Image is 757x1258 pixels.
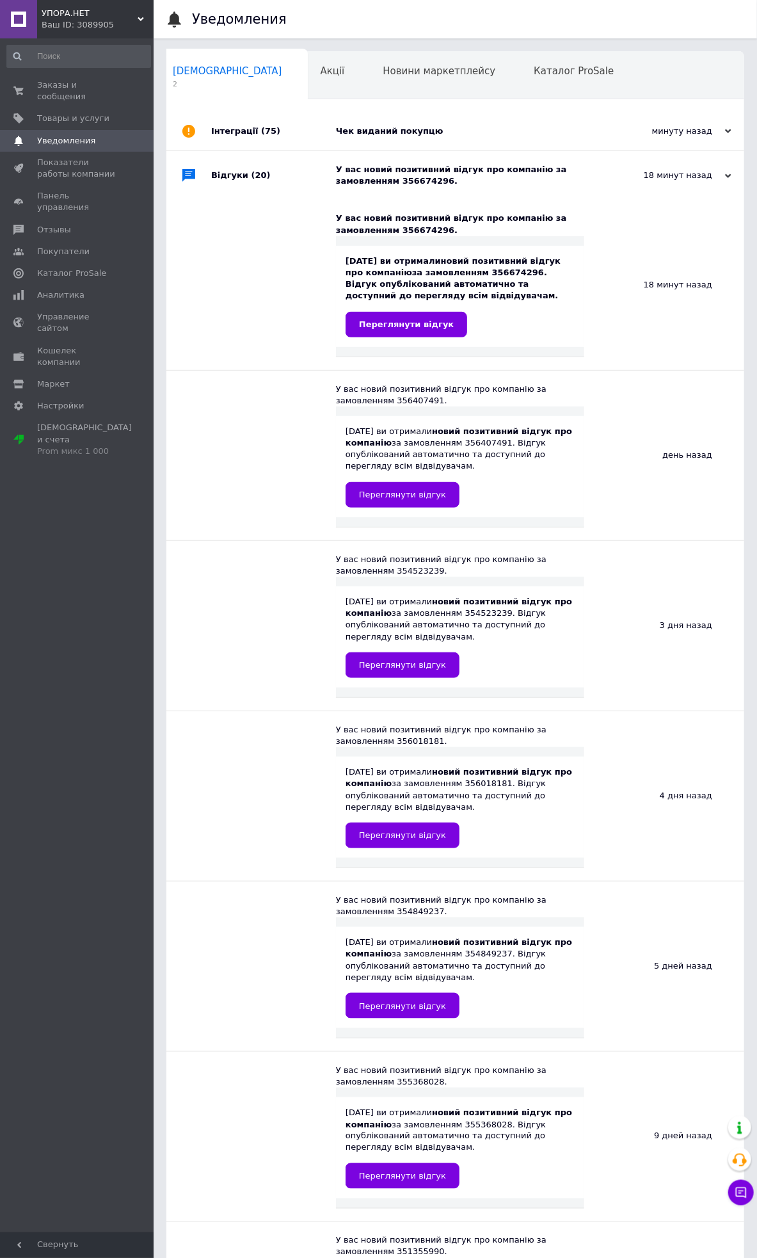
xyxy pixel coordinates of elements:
span: Товары и услуги [37,113,109,124]
span: (20) [251,170,271,180]
div: 18 минут назад [603,170,731,181]
span: Уведомления [37,135,95,147]
div: день назад [584,371,744,540]
div: минуту назад [603,125,731,137]
div: У вас новий позитивний відгук про компанію за замовленням 356674296. [336,213,584,236]
span: Кошелек компании [37,345,118,368]
span: [DEMOGRAPHIC_DATA] и счета [37,422,132,457]
span: Покупатели [37,246,90,257]
a: Переглянути відгук [346,482,459,508]
span: Управление сайтом [37,311,118,334]
div: У вас новий позитивний відгук про компанію за замовленням 354523239. [336,554,584,577]
div: [DATE] ви отримали за замовленням 354523239. Відгук опублікований автоматично та доступний до пер... [346,596,575,678]
div: Prom микс 1 000 [37,446,132,457]
div: [DATE] ви отримали за замовленням 354849237. Відгук опублікований автоматично та доступний до пер... [346,937,575,1019]
div: 4 дня назад [584,711,744,881]
span: Настройки [37,400,84,412]
span: Переглянути відгук [359,319,454,329]
span: Панель управления [37,190,118,213]
a: Переглянути відгук [346,1163,459,1189]
span: УПОРА.НЕТ [42,8,138,19]
span: [DEMOGRAPHIC_DATA] [173,65,282,77]
span: Каталог ProSale [534,65,614,77]
div: У вас новий позитивний відгук про компанію за замовленням 351355990. [336,1235,584,1258]
span: Маркет [37,378,70,390]
div: У вас новий позитивний відгук про компанію за замовленням 356674296. [336,164,603,187]
div: 18 минут назад [584,200,744,369]
a: Переглянути відгук [346,993,459,1019]
a: Переглянути відгук [346,652,459,678]
b: новий позитивний відгук про компанію [346,597,572,618]
button: Чат с покупателем [728,1180,754,1206]
h1: Уведомления [192,12,287,27]
span: (75) [261,126,280,136]
span: Переглянути відгук [359,1001,446,1011]
span: Переглянути відгук [359,1172,446,1181]
div: 5 дней назад [584,882,744,1051]
b: новий позитивний відгук про компанію [346,937,572,958]
b: новий позитивний відгук про компанію [346,426,572,448]
span: 2 [173,79,282,89]
span: Каталог ProSale [37,268,106,279]
div: У вас новий позитивний відгук про компанію за замовленням 354849237. [336,894,584,917]
div: [DATE] ви отримали за замовленням 356018181. Відгук опублікований автоматично та доступний до пер... [346,766,575,848]
span: Отзывы [37,224,71,236]
span: Переглянути відгук [359,830,446,840]
a: Переглянути відгук [346,312,467,337]
div: Ваш ID: 3089905 [42,19,154,31]
span: Показатели работы компании [37,157,118,180]
b: новий позитивний відгук про компанію [346,767,572,788]
div: [DATE] ви отримали за замовленням 356407491. Відгук опублікований автоматично та доступний до пер... [346,426,575,508]
div: 3 дня назад [584,541,744,711]
div: Інтеграції [211,112,336,150]
b: новий позитивний відгук про компанію [346,256,561,277]
a: Переглянути відгук [346,823,459,848]
div: 9 дней назад [584,1052,744,1222]
span: Переглянути відгук [359,660,446,670]
div: [DATE] ви отримали за замовленням 356674296. Відгук опублікований автоматично та доступний до пер... [346,255,575,337]
input: Поиск [6,45,151,68]
span: Переглянути відгук [359,490,446,499]
b: новий позитивний відгук про компанію [346,1108,572,1129]
div: У вас новий позитивний відгук про компанію за замовленням 356018181. [336,724,584,747]
div: У вас новий позитивний відгук про компанію за замовленням 355368028. [336,1065,584,1088]
span: Новини маркетплейсу [383,65,495,77]
span: Акції [321,65,345,77]
div: У вас новий позитивний відгук про компанію за замовленням 356407491. [336,383,584,407]
span: Заказы и сообщения [37,79,118,102]
div: [DATE] ви отримали за замовленням 355368028. Відгук опублікований автоматично та доступний до пер... [346,1107,575,1189]
span: Аналитика [37,289,84,301]
div: Відгуки [211,151,336,200]
div: Чек виданий покупцю [336,125,603,137]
